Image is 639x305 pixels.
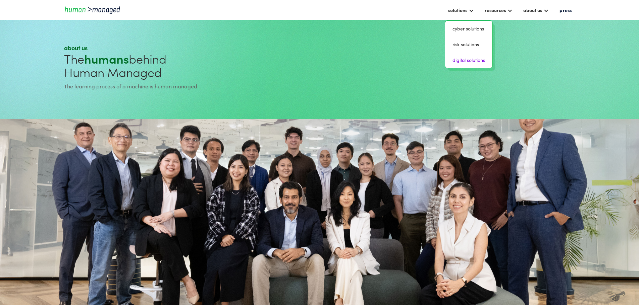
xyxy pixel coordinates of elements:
[485,6,506,14] div: resources
[64,82,317,90] div: The learning process of a machine is human managed.
[64,44,317,52] div: about us
[64,5,124,14] a: home
[556,4,575,16] a: press
[481,4,516,16] div: resources
[448,55,490,65] a: digital solutions
[84,50,129,67] strong: humans
[523,6,542,14] div: about us
[520,4,552,16] div: about us
[64,52,317,79] h1: The behind Human Managed
[448,39,490,50] a: risk solutions
[448,23,490,34] a: Cyber solutions
[445,4,477,16] div: solutions
[448,6,467,14] div: solutions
